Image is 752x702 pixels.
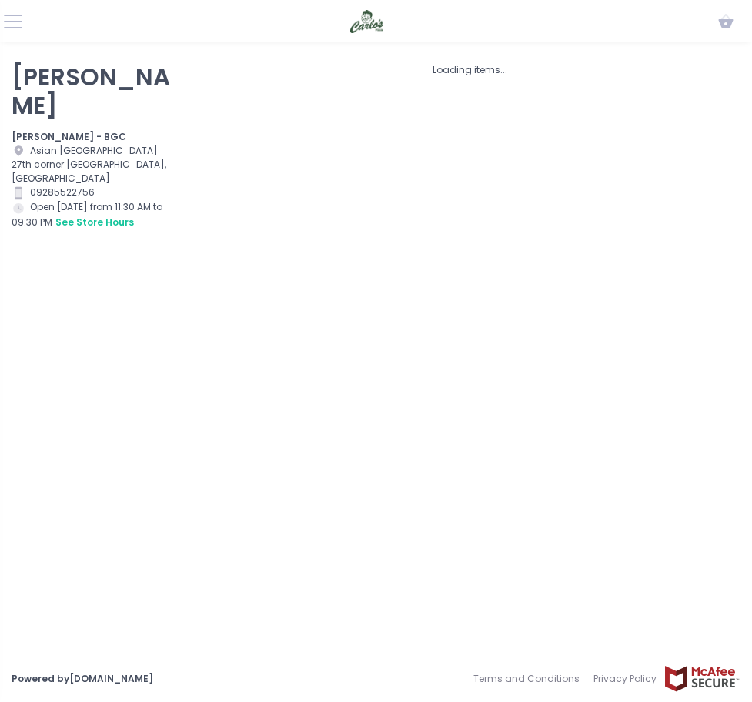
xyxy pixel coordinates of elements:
[55,215,135,230] button: see store hours
[12,200,179,230] div: Open [DATE] from 11:30 AM to 09:30 PM
[473,665,587,693] a: Terms and Conditions
[587,665,663,693] a: Privacy Policy
[12,672,153,685] a: Powered by[DOMAIN_NAME]
[199,63,740,77] div: Loading items...
[12,144,179,186] div: Asian [GEOGRAPHIC_DATA] 27th corner [GEOGRAPHIC_DATA], [GEOGRAPHIC_DATA]
[12,130,126,143] b: [PERSON_NAME] - BGC
[12,186,179,200] div: 09285522756
[663,665,740,692] img: mcafee-secure
[350,10,383,33] img: logo
[12,63,179,121] p: [PERSON_NAME]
